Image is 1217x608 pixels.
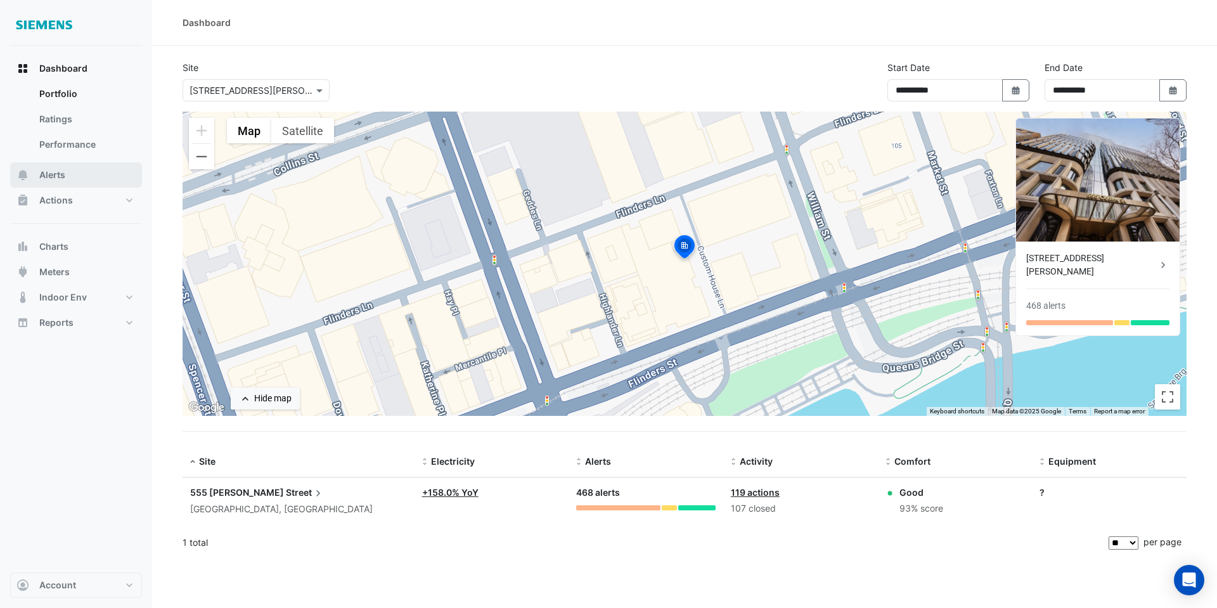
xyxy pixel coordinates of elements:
[1040,486,1179,499] div: ?
[1094,408,1145,415] a: Report a map error
[271,118,334,143] button: Show satellite imagery
[183,527,1106,559] div: 1 total
[1143,536,1182,547] span: per page
[39,266,70,278] span: Meters
[930,407,984,416] button: Keyboard shortcuts
[1045,61,1083,74] label: End Date
[992,408,1061,415] span: Map data ©2025 Google
[190,487,284,498] span: 555 [PERSON_NAME]
[10,572,142,598] button: Account
[10,259,142,285] button: Meters
[16,316,29,329] app-icon: Reports
[29,132,142,157] a: Performance
[10,310,142,335] button: Reports
[39,316,74,329] span: Reports
[189,118,214,143] button: Zoom in
[39,62,87,75] span: Dashboard
[422,487,479,498] a: +158.0% YoY
[199,456,216,467] span: Site
[183,16,231,29] div: Dashboard
[576,486,716,500] div: 468 alerts
[39,194,73,207] span: Actions
[10,162,142,188] button: Alerts
[1010,85,1022,96] fa-icon: Select Date
[10,188,142,213] button: Actions
[39,169,65,181] span: Alerts
[10,56,142,81] button: Dashboard
[39,240,68,253] span: Charts
[1155,384,1180,410] button: Toggle fullscreen view
[731,487,780,498] a: 119 actions
[740,456,773,467] span: Activity
[16,266,29,278] app-icon: Meters
[16,240,29,253] app-icon: Charts
[190,502,407,517] div: [GEOGRAPHIC_DATA], [GEOGRAPHIC_DATA]
[10,285,142,310] button: Indoor Env
[254,392,292,405] div: Hide map
[183,61,198,74] label: Site
[39,579,76,592] span: Account
[16,194,29,207] app-icon: Actions
[1016,119,1180,242] img: 555 Collins Street
[894,456,930,467] span: Comfort
[186,399,228,416] a: Open this area in Google Maps (opens a new window)
[189,144,214,169] button: Zoom out
[1174,565,1204,595] div: Open Intercom Messenger
[731,501,870,516] div: 107 closed
[671,233,699,264] img: site-pin-selected.svg
[16,291,29,304] app-icon: Indoor Env
[16,169,29,181] app-icon: Alerts
[15,10,72,36] img: Company Logo
[585,456,611,467] span: Alerts
[1069,408,1086,415] a: Terms (opens in new tab)
[10,81,142,162] div: Dashboard
[1048,456,1096,467] span: Equipment
[10,234,142,259] button: Charts
[29,107,142,132] a: Ratings
[16,62,29,75] app-icon: Dashboard
[431,456,475,467] span: Electricity
[186,399,228,416] img: Google
[39,291,87,304] span: Indoor Env
[1168,85,1179,96] fa-icon: Select Date
[899,501,943,516] div: 93% score
[231,387,300,410] button: Hide map
[899,486,943,499] div: Good
[29,81,142,107] a: Portfolio
[286,486,325,500] span: Street
[1026,252,1157,278] div: [STREET_ADDRESS][PERSON_NAME]
[1026,299,1066,313] div: 468 alerts
[227,118,271,143] button: Show street map
[887,61,930,74] label: Start Date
